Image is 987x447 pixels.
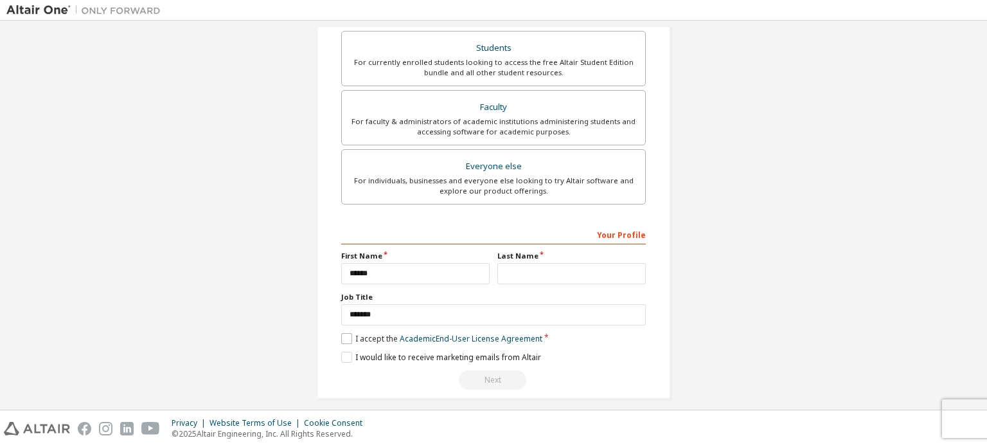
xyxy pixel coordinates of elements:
[350,98,637,116] div: Faculty
[172,418,209,428] div: Privacy
[141,422,160,435] img: youtube.svg
[350,39,637,57] div: Students
[400,333,542,344] a: Academic End-User License Agreement
[6,4,167,17] img: Altair One
[350,176,637,196] div: For individuals, businesses and everyone else looking to try Altair software and explore our prod...
[497,251,646,261] label: Last Name
[341,292,646,302] label: Job Title
[304,418,370,428] div: Cookie Consent
[78,422,91,435] img: facebook.svg
[341,224,646,244] div: Your Profile
[341,352,541,363] label: I would like to receive marketing emails from Altair
[4,422,70,435] img: altair_logo.svg
[172,428,370,439] p: © 2025 Altair Engineering, Inc. All Rights Reserved.
[350,116,637,137] div: For faculty & administrators of academic institutions administering students and accessing softwa...
[209,418,304,428] div: Website Terms of Use
[120,422,134,435] img: linkedin.svg
[99,422,112,435] img: instagram.svg
[350,57,637,78] div: For currently enrolled students looking to access the free Altair Student Edition bundle and all ...
[341,333,542,344] label: I accept the
[350,158,637,176] div: Everyone else
[341,251,490,261] label: First Name
[341,370,646,390] div: Read and acccept EULA to continue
